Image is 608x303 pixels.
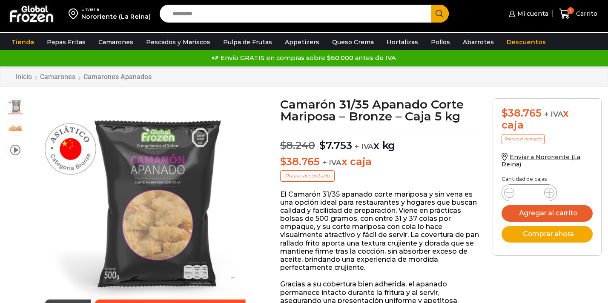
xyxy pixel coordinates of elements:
span: + IVA [323,158,341,167]
bdi: 7.753 [319,139,352,151]
a: Mi cuenta [507,5,548,22]
div: Enviar a [81,6,151,12]
a: Tienda [7,34,38,50]
a: 1 Carrito [557,4,599,24]
span: $ [319,139,326,151]
p: El Camarón 31/35 apanado corte mariposa y sin vena es una opción ideal para restaurantes y hogare... [280,190,480,272]
a: Hortalizas [382,34,422,50]
button: Comprar ahora [502,226,593,243]
button: Search button [431,5,449,23]
bdi: 38.765 [502,107,541,119]
bdi: 38.765 [280,155,320,168]
span: apanados [7,99,24,116]
span: + IVA [544,110,563,118]
a: Abarrotes [459,34,498,50]
span: + IVA [355,142,373,151]
bdi: 8.240 [280,139,315,151]
span: Mi cuenta [515,9,548,18]
span: Carrito [574,9,597,18]
input: Product quantity [521,187,537,199]
span: 1 [567,7,574,14]
a: Inicio [15,73,32,81]
img: address-field-icon.svg [69,6,81,21]
p: x kg [280,131,480,152]
p: x caja [280,156,480,168]
a: Appetizers [281,34,324,50]
a: Camarones [94,34,138,50]
p: Cantidad de cajas [502,176,593,182]
nav: Breadcrumb [15,73,152,81]
h1: Camarón 31/35 Apanado Corte Mariposa – Bronze – Caja 5 kg [280,98,480,122]
span: $ [502,107,508,119]
button: Agregar al carrito [502,205,593,222]
a: Enviar a Nororiente (La Reina) [502,153,580,168]
a: Camarones [40,73,76,81]
a: Pollos [427,34,454,50]
a: Pescados y Mariscos [142,34,215,50]
a: Papas Fritas [43,34,90,50]
a: Pulpa de Frutas [219,34,276,50]
a: Camarones Apanados [83,73,152,81]
a: Queso Crema [328,34,378,50]
span: camaron-apanado [7,120,24,137]
div: x caja [502,107,593,132]
div: Nororiente (La Reina) [81,12,151,21]
span: $ [280,155,287,168]
span: $ [280,139,287,151]
p: Precio al contado [280,170,335,181]
p: Precio al contado [502,134,545,144]
a: Descuentos [502,34,550,50]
